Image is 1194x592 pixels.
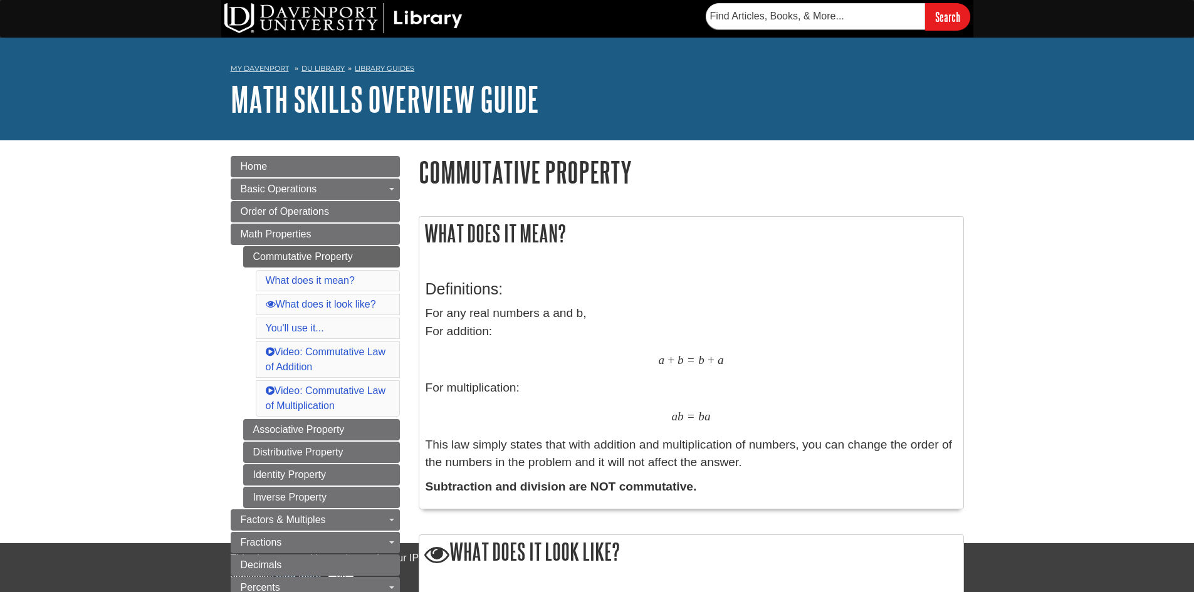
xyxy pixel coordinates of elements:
[678,409,684,423] span: b
[241,514,326,525] span: Factors & Multiples
[672,409,678,423] span: a
[231,60,964,80] nav: breadcrumb
[266,323,324,333] a: You'll use it...
[241,206,329,217] span: Order of Operations
[426,304,957,472] p: For any real numbers a and b, For addition: For multiplication: This law simply states that with ...
[224,3,463,33] img: DU Library
[243,464,400,486] a: Identity Property
[419,217,963,250] h2: What does it mean?
[231,80,539,118] a: Math Skills Overview Guide
[419,535,963,571] h2: What does it look like?
[231,224,400,245] a: Math Properties
[266,346,386,372] a: Video: Commutative Law of Addition
[243,419,400,440] a: Associative Property
[231,156,400,177] a: Home
[355,64,414,73] a: Library Guides
[658,353,664,367] span: a
[243,442,400,463] a: Distributive Property
[241,184,317,194] span: Basic Operations
[426,280,957,298] h3: Definitions:
[241,161,268,172] span: Home
[301,64,345,73] a: DU Library
[706,3,970,30] form: Searches DU Library's articles, books, and more
[241,537,282,548] span: Fractions
[698,409,704,423] span: b
[243,246,400,267] a: Commutative Property
[231,509,400,531] a: Factors & Multiples
[241,229,312,239] span: Math Properties
[231,554,400,576] a: Decimals
[241,559,282,570] span: Decimals
[708,353,715,367] span: +
[231,179,400,200] a: Basic Operations
[266,385,386,411] a: Video: Commutative Law of Multiplication
[231,201,400,222] a: Order of Operations
[231,532,400,553] a: Fractions
[668,353,674,367] span: +
[678,353,684,367] span: b
[704,409,711,423] span: a
[688,409,694,423] span: =
[706,3,925,29] input: Find Articles, Books, & More...
[698,353,704,367] span: b
[426,480,697,493] strong: Subtraction and division are NOT commutative.
[419,156,964,188] h1: Commutative Property
[688,353,694,367] span: =
[718,353,724,367] span: a
[925,3,970,30] input: Search
[243,487,400,508] a: Inverse Property
[266,275,355,286] a: What does it mean?
[266,299,376,309] a: What does it look like?
[231,63,289,74] a: My Davenport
